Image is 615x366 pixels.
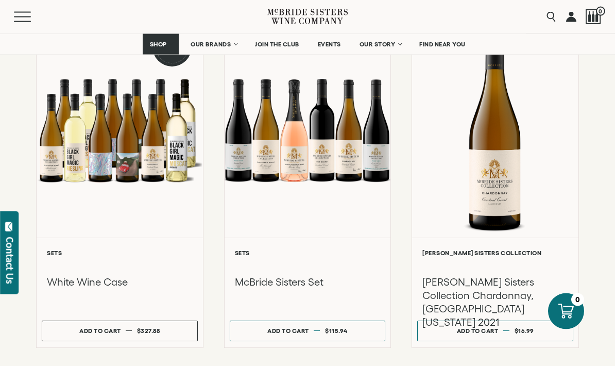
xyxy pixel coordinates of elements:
[353,34,408,55] a: OUR STORY
[47,250,193,257] h6: Sets
[515,328,534,335] span: $16.99
[137,328,160,335] span: $327.88
[422,250,568,257] h6: [PERSON_NAME] Sisters Collection
[184,34,243,55] a: OUR BRANDS
[230,321,386,342] button: Add to cart $115.94
[413,34,472,55] a: FIND NEAR YOU
[235,250,381,257] h6: Sets
[419,41,466,48] span: FIND NEAR YOU
[224,16,391,348] a: McBride Sisters Set Sets McBride Sisters Set Add to cart $115.94
[311,34,348,55] a: EVENTS
[596,7,605,16] span: 0
[360,41,396,48] span: OUR STORY
[5,237,15,284] div: Contact Us
[267,324,309,339] div: Add to cart
[143,34,179,55] a: SHOP
[149,41,167,48] span: SHOP
[412,16,579,348] a: White McBride Sisters Collection Chardonnay, Central Coast California [PERSON_NAME] Sisters Colle...
[248,34,306,55] a: JOIN THE CLUB
[457,324,499,339] div: Add to cart
[235,276,381,289] h3: McBride Sisters Set
[36,16,203,348] a: Best Seller White Wine Case Sets White Wine Case Add to cart $327.88
[47,276,193,289] h3: White Wine Case
[79,324,121,339] div: Add to cart
[42,321,198,342] button: Add to cart $327.88
[325,328,348,335] span: $115.94
[422,276,568,329] h3: [PERSON_NAME] Sisters Collection Chardonnay, [GEOGRAPHIC_DATA][US_STATE] 2021
[417,321,573,342] button: Add to cart $16.99
[571,293,584,306] div: 0
[318,41,341,48] span: EVENTS
[191,41,231,48] span: OUR BRANDS
[14,12,51,22] button: Mobile Menu Trigger
[255,41,299,48] span: JOIN THE CLUB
